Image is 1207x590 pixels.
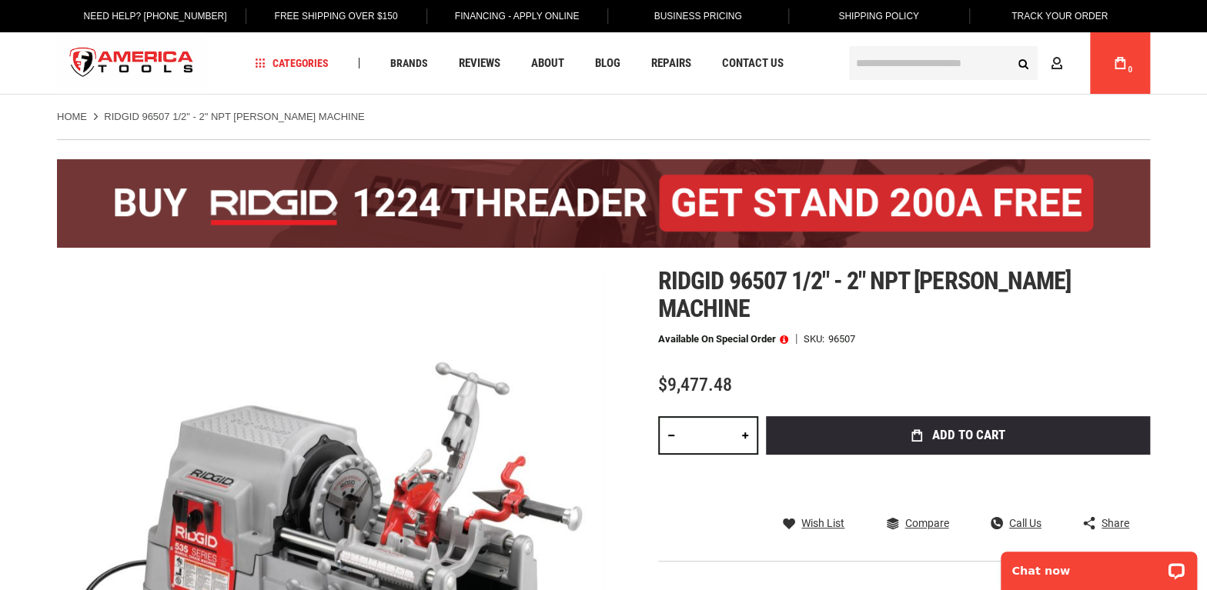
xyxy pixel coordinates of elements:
strong: RIDGID 96507 1/2" - 2" NPT [PERSON_NAME] MACHINE [104,111,364,122]
a: Contact Us [715,53,791,74]
span: Ridgid 96507 1/2" - 2" npt [PERSON_NAME] machine [658,266,1071,323]
a: Repairs [644,53,698,74]
a: Brands [383,53,435,74]
a: Categories [248,53,336,74]
a: Blog [588,53,627,74]
p: Available on Special Order [658,334,788,345]
div: 96507 [828,334,855,344]
span: Add to Cart [932,428,1005,442]
span: Wish List [801,518,844,528]
iframe: LiveChat chat widget [991,542,1207,590]
a: store logo [57,35,206,92]
a: Compare [886,516,948,530]
a: Wish List [783,516,844,530]
a: Call Us [991,516,1041,530]
span: Call Us [1009,518,1041,528]
span: Shipping Policy [838,11,919,22]
span: Categories [255,58,329,68]
button: Search [1008,48,1038,78]
a: Reviews [452,53,507,74]
span: Share [1102,518,1129,528]
a: Home [57,110,87,124]
span: Blog [595,58,620,69]
span: Reviews [459,58,500,69]
span: Compare [904,518,948,528]
span: $9,477.48 [658,374,732,395]
img: BOGO: Buy the RIDGID® 1224 Threader (26092), get the 92467 200A Stand FREE! [57,159,1150,248]
button: Add to Cart [766,416,1150,455]
a: About [524,53,571,74]
span: 0 [1128,65,1132,74]
span: Brands [390,58,428,68]
span: About [531,58,564,69]
span: Contact Us [722,58,784,69]
span: Repairs [651,58,691,69]
iframe: Secure express checkout frame [763,459,1153,504]
img: America Tools [57,35,206,92]
a: 0 [1105,32,1135,94]
strong: SKU [804,334,828,344]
